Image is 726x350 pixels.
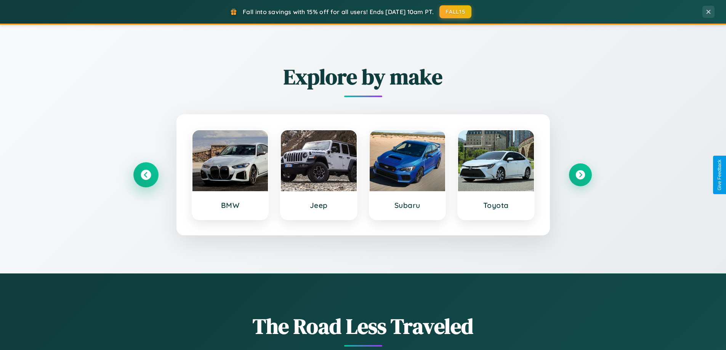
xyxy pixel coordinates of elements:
[466,201,526,210] h3: Toyota
[135,312,592,341] h1: The Road Less Traveled
[200,201,261,210] h3: BMW
[717,160,722,190] div: Give Feedback
[377,201,438,210] h3: Subaru
[135,62,592,91] h2: Explore by make
[439,5,471,18] button: FALL15
[243,8,434,16] span: Fall into savings with 15% off for all users! Ends [DATE] 10am PT.
[288,201,349,210] h3: Jeep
